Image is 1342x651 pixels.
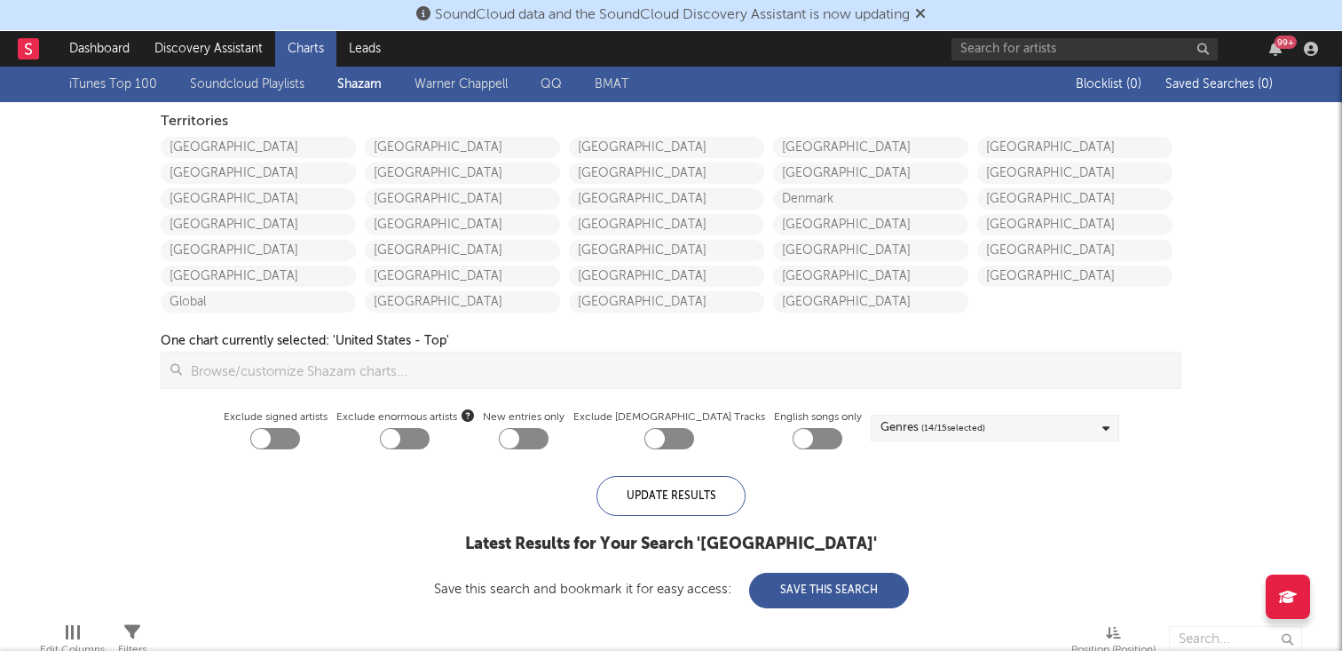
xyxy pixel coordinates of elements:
[880,417,985,439] div: Genres
[182,353,1180,388] input: Browse/customize Shazam charts...
[365,214,560,235] a: [GEOGRAPHIC_DATA]
[1275,36,1297,49] div: 99 +
[161,330,449,352] div: One chart currently selected: ' United States - Top '
[414,74,508,95] a: Warner Chappell
[951,38,1218,60] input: Search for artists
[773,266,968,287] a: [GEOGRAPHIC_DATA]
[773,188,968,210] a: Denmark
[1269,42,1282,56] button: 99+
[483,407,564,428] label: New entries only
[57,31,142,67] a: Dashboard
[569,188,764,210] a: [GEOGRAPHIC_DATA]
[749,573,909,608] button: Save This Search
[569,291,764,313] a: [GEOGRAPHIC_DATA]
[569,137,764,158] a: [GEOGRAPHIC_DATA]
[161,188,356,210] a: [GEOGRAPHIC_DATA]
[190,74,304,95] a: Soundcloud Playlists
[569,163,764,184] a: [GEOGRAPHIC_DATA]
[569,240,764,261] a: [GEOGRAPHIC_DATA]
[569,266,764,287] a: [GEOGRAPHIC_DATA]
[161,137,356,158] a: [GEOGRAPHIC_DATA]
[365,137,560,158] a: [GEOGRAPHIC_DATA]
[69,74,157,95] a: iTunes Top 100
[142,31,275,67] a: Discovery Assistant
[977,163,1172,184] a: [GEOGRAPHIC_DATA]
[1160,77,1273,91] button: Saved Searches (0)
[1126,78,1141,91] span: ( 0 )
[365,163,560,184] a: [GEOGRAPHIC_DATA]
[596,476,746,516] div: Update Results
[462,407,474,424] button: Exclude enormous artists
[1258,78,1273,91] span: ( 0 )
[773,240,968,261] a: [GEOGRAPHIC_DATA]
[435,8,910,22] span: SoundCloud data and the SoundCloud Discovery Assistant is now updating
[365,188,560,210] a: [GEOGRAPHIC_DATA]
[977,266,1172,287] a: [GEOGRAPHIC_DATA]
[336,31,393,67] a: Leads
[774,407,862,428] label: English songs only
[977,240,1172,261] a: [GEOGRAPHIC_DATA]
[977,188,1172,210] a: [GEOGRAPHIC_DATA]
[773,137,968,158] a: [GEOGRAPHIC_DATA]
[977,137,1172,158] a: [GEOGRAPHIC_DATA]
[336,407,474,428] span: Exclude enormous artists
[773,291,968,313] a: [GEOGRAPHIC_DATA]
[1076,78,1141,91] span: Blocklist
[977,214,1172,235] a: [GEOGRAPHIC_DATA]
[434,583,909,596] div: Save this search and bookmark it for easy access:
[161,214,356,235] a: [GEOGRAPHIC_DATA]
[595,74,628,95] a: BMAT
[275,31,336,67] a: Charts
[365,266,560,287] a: [GEOGRAPHIC_DATA]
[161,291,356,313] a: Global
[365,291,560,313] a: [GEOGRAPHIC_DATA]
[541,74,562,95] a: QQ
[161,266,356,287] a: [GEOGRAPHIC_DATA]
[569,214,764,235] a: [GEOGRAPHIC_DATA]
[915,8,926,22] span: Dismiss
[773,163,968,184] a: [GEOGRAPHIC_DATA]
[161,111,1181,132] div: Territories
[224,407,328,428] label: Exclude signed artists
[573,407,765,428] label: Exclude [DEMOGRAPHIC_DATA] Tracks
[161,163,356,184] a: [GEOGRAPHIC_DATA]
[365,240,560,261] a: [GEOGRAPHIC_DATA]
[1165,78,1273,91] span: Saved Searches
[921,417,985,439] span: ( 14 / 15 selected)
[434,534,909,555] div: Latest Results for Your Search ' [GEOGRAPHIC_DATA] '
[773,214,968,235] a: [GEOGRAPHIC_DATA]
[161,240,356,261] a: [GEOGRAPHIC_DATA]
